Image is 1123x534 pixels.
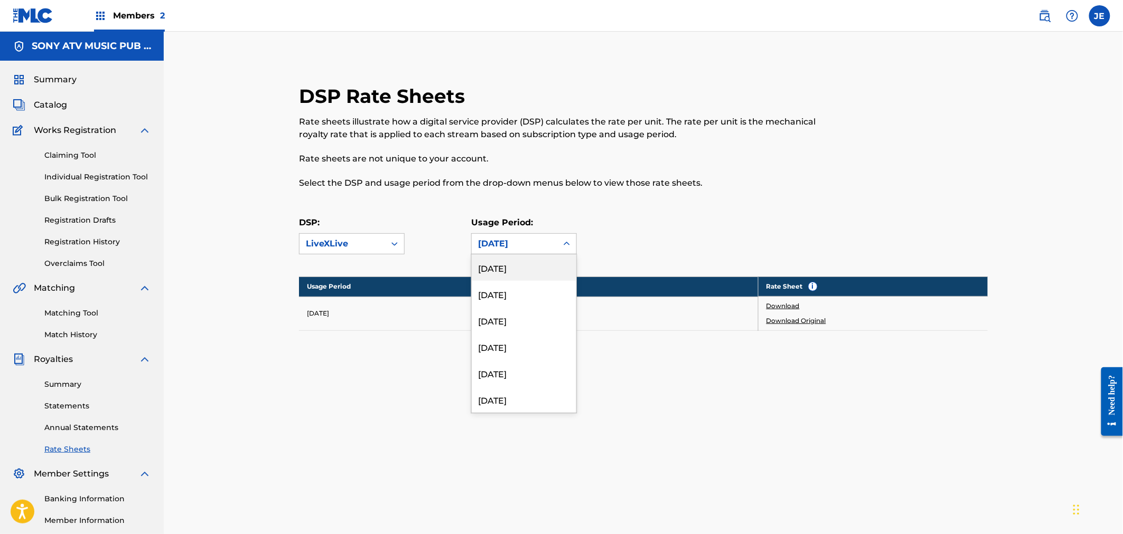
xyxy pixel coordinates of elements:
a: Summary [44,379,151,390]
a: Overclaims Tool [44,258,151,269]
span: Members [113,9,165,22]
a: Claiming Tool [44,150,151,161]
img: Royalties [13,353,25,366]
div: [DATE] [472,333,576,360]
a: Match History [44,329,151,340]
div: [DATE] [478,237,551,250]
a: CatalogCatalog [13,99,67,111]
td: [DATE] [299,297,529,331]
span: Summary [34,73,77,86]
img: Top Rightsholders [94,9,107,22]
img: Catalog [13,99,25,111]
img: expand [138,353,151,366]
img: search [1038,9,1051,22]
a: Individual Registration Tool [44,171,151,183]
div: [DATE] [472,307,576,333]
a: Registration Drafts [44,215,151,226]
iframe: Chat Widget [1070,483,1123,534]
img: Works Registration [13,124,26,137]
img: Member Settings [13,468,25,480]
img: expand [138,468,151,480]
div: [DATE] [472,254,576,281]
a: Banking Information [44,493,151,504]
img: Summary [13,73,25,86]
div: [DATE] [472,360,576,386]
img: expand [138,282,151,294]
label: Usage Period: [471,217,533,227]
a: Annual Statements [44,422,151,433]
a: Member Information [44,515,151,526]
p: Select the DSP and usage period from the drop-down menus below to view those rate sheets. [299,177,829,189]
div: Drag [1073,494,1080,526]
a: Bulk Registration Tool [44,193,151,204]
div: User Menu [1089,5,1110,26]
img: expand [138,124,151,137]
div: [DATE] [472,281,576,307]
a: Matching Tool [44,308,151,319]
div: [DATE] [472,386,576,413]
td: LiveXLive [529,297,759,331]
th: Usage Period [299,276,529,297]
iframe: Resource Center [1093,359,1123,444]
span: Catalog [34,99,67,111]
span: Matching [34,282,75,294]
span: 2 [160,11,165,21]
div: LiveXLive [306,237,379,250]
img: Matching [13,282,26,294]
h5: SONY ATV MUSIC PUB LLC [32,40,151,52]
img: help [1066,9,1079,22]
a: SummarySummary [13,73,77,86]
a: Registration History [44,236,151,247]
th: DSP [529,276,759,297]
label: DSP: [299,217,320,227]
img: MLC Logo [13,8,53,23]
img: Accounts [13,40,25,53]
p: Rate sheets illustrate how a digital service provider (DSP) calculates the rate per unit. The rat... [299,116,829,141]
a: Download Original [766,316,826,326]
span: i [809,282,817,291]
span: Member Settings [34,468,109,480]
a: Statements [44,400,151,412]
p: Rate sheets are not unique to your account. [299,152,829,165]
span: Royalties [34,353,73,366]
div: Help [1062,5,1083,26]
th: Rate Sheet [759,276,988,297]
a: Download [766,301,800,311]
a: Rate Sheets [44,444,151,455]
h2: DSP Rate Sheets [299,84,470,108]
a: Public Search [1034,5,1055,26]
span: Works Registration [34,124,116,137]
